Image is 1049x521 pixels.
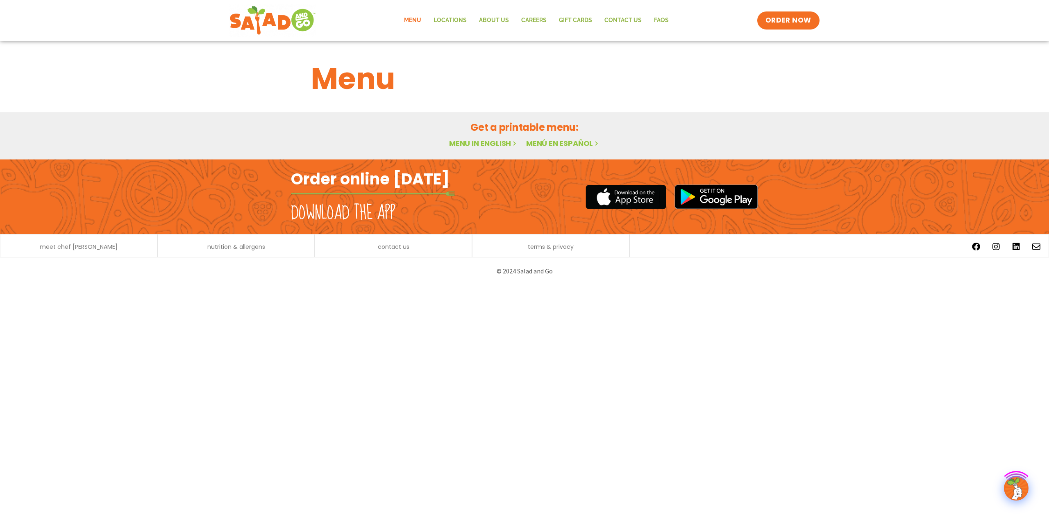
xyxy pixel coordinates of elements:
a: Menú en español [526,138,600,148]
a: GIFT CARDS [553,11,598,30]
a: Careers [515,11,553,30]
h1: Menu [311,57,738,101]
a: ORDER NOW [757,11,820,30]
img: appstore [586,184,666,210]
a: nutrition & allergens [207,244,265,250]
h2: Order online [DATE] [291,169,450,189]
a: Locations [427,11,473,30]
img: fork [291,191,455,196]
img: new-SAG-logo-768×292 [229,4,316,37]
a: Menu [398,11,427,30]
h2: Download the app [291,202,395,225]
a: terms & privacy [528,244,574,250]
nav: Menu [398,11,675,30]
a: Contact Us [598,11,648,30]
h2: Get a printable menu: [311,120,738,134]
a: About Us [473,11,515,30]
img: google_play [674,184,758,209]
a: Menu in English [449,138,518,148]
span: ORDER NOW [765,16,811,25]
a: meet chef [PERSON_NAME] [40,244,118,250]
a: contact us [378,244,409,250]
a: FAQs [648,11,675,30]
p: © 2024 Salad and Go [295,266,754,277]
